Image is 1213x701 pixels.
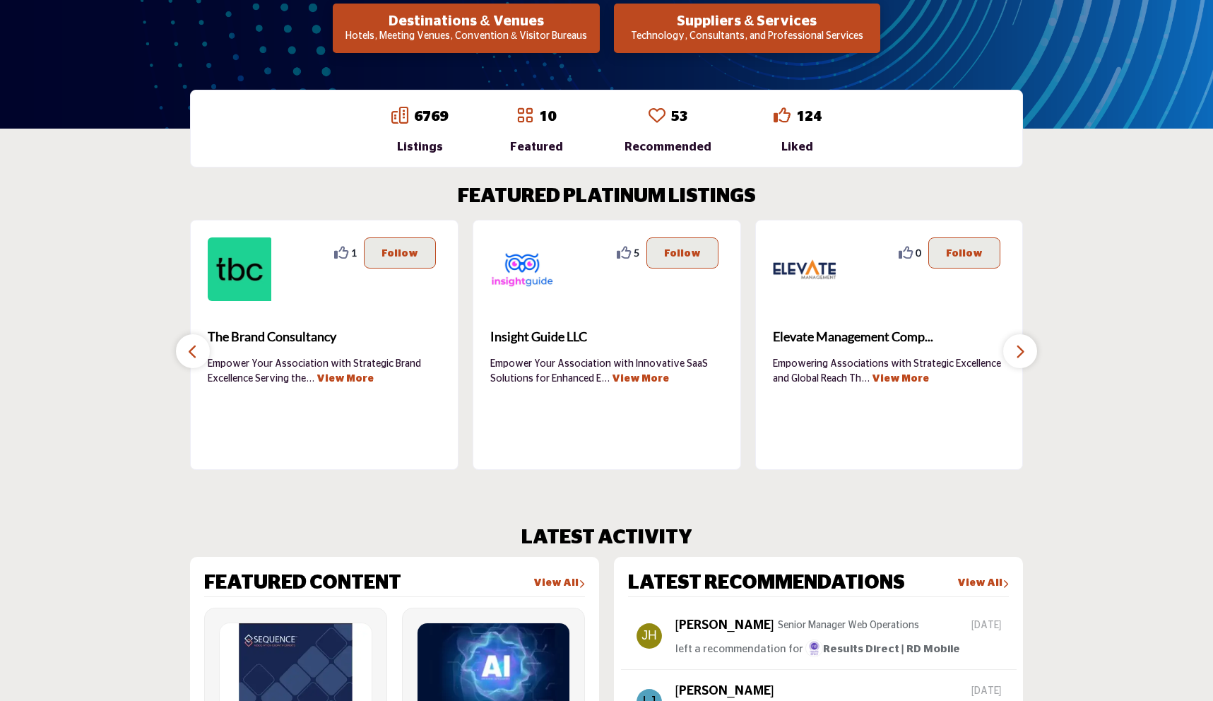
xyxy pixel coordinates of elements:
[773,357,1006,385] p: Empowering Associations with Strategic Excellence and Global Reach Th
[306,374,314,384] span: ...
[204,572,401,596] h2: FEATURED CONTENT
[208,357,441,385] p: Empower Your Association with Strategic Brand Excellence Serving the
[614,4,880,53] button: Suppliers & Services Technology, Consultants, and Professional Services
[316,374,374,384] a: View More
[516,107,533,126] a: Go to Featured
[632,618,667,654] img: avtar-image
[675,644,803,654] span: left a recommendation for
[872,374,929,384] a: View More
[414,110,448,124] a: 6769
[533,577,585,591] a: View All
[391,139,448,155] div: Listings
[618,13,876,30] h2: Suppliers & Services
[521,526,692,550] h2: LATEST ACTIVITY
[208,327,441,346] span: The Brand Consultancy
[490,357,723,385] p: Empower Your Association with Innovative SaaS Solutions for Enhanced E
[971,618,1006,633] span: [DATE]
[539,110,556,124] a: 10
[333,4,599,53] button: Destinations & Venues Hotels, Meeting Venues, Convention & Visitor Bureaus
[208,237,271,301] img: The Brand Consultancy
[774,139,822,155] div: Liked
[364,237,436,269] button: Follow
[773,318,1006,356] a: Elevate Management Comp...
[805,641,960,659] a: imageResults Direct | RD Mobile
[774,107,791,124] i: Go to Liked
[916,245,921,260] span: 0
[510,139,563,155] div: Featured
[773,318,1006,356] b: Elevate Management Company
[490,327,723,346] span: Insight Guide LLC
[634,245,639,260] span: 5
[773,327,1006,346] span: Elevate Management Comp...
[805,640,823,657] img: image
[625,139,711,155] div: Recommended
[612,374,669,384] a: View More
[671,110,688,124] a: 53
[957,577,1009,591] a: View All
[928,237,1000,269] button: Follow
[337,30,595,44] p: Hotels, Meeting Venues, Convention & Visitor Bureaus
[490,318,723,356] a: Insight Guide LLC
[773,237,836,301] img: Elevate Management Company
[971,684,1006,699] span: [DATE]
[337,13,595,30] h2: Destinations & Venues
[861,374,870,384] span: ...
[208,318,441,356] a: The Brand Consultancy
[458,185,756,209] h2: FEATURED PLATINUM LISTINGS
[675,618,774,634] h5: [PERSON_NAME]
[649,107,665,126] a: Go to Recommended
[796,110,822,124] a: 124
[601,374,610,384] span: ...
[646,237,718,269] button: Follow
[618,30,876,44] p: Technology, Consultants, and Professional Services
[664,245,701,261] p: Follow
[805,644,960,654] span: Results Direct | RD Mobile
[946,245,983,261] p: Follow
[351,245,357,260] span: 1
[628,572,905,596] h2: LATEST RECOMMENDATIONS
[675,684,774,700] h5: [PERSON_NAME]
[381,245,418,261] p: Follow
[778,618,919,633] p: Senior Manager Web Operations
[490,237,554,301] img: Insight Guide LLC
